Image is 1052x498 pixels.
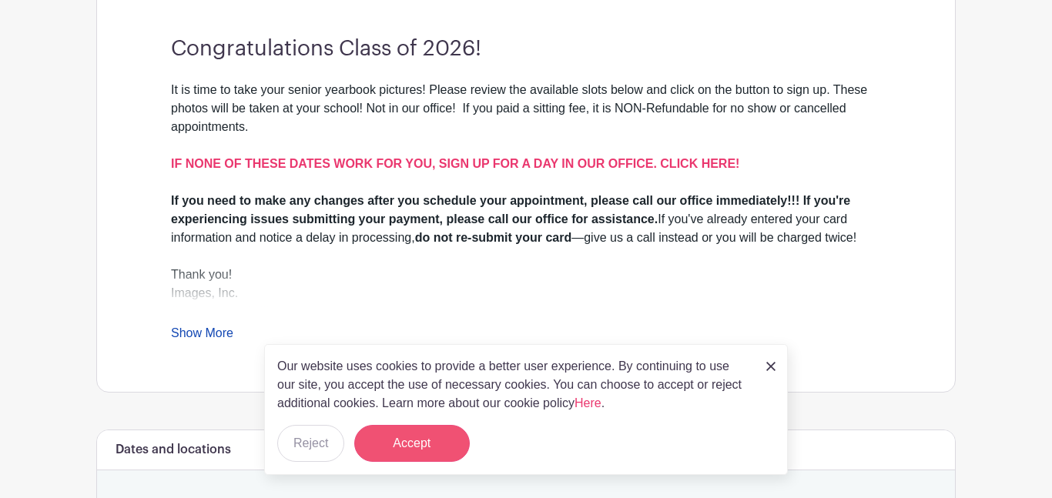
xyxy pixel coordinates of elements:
div: It is time to take your senior yearbook pictures! Please review the available slots below and cli... [171,81,881,192]
a: Here [575,396,601,409]
button: Accept [354,425,470,462]
div: If you've already entered your card information and notice a delay in processing, —give us a call... [171,192,881,247]
button: Reject [277,425,344,462]
h6: Dates and locations [116,443,231,457]
div: Thank you! [171,266,881,284]
strong: do not re-submit your card [415,231,572,244]
strong: If you need to make any changes after you schedule your appointment, please call our office immed... [171,194,850,226]
img: close_button-5f87c8562297e5c2d7936805f587ecaba9071eb48480494691a3f1689db116b3.svg [766,362,776,371]
h3: Congratulations Class of 2026! [171,36,881,62]
a: [DOMAIN_NAME] [171,305,270,318]
a: IF NONE OF THESE DATES WORK FOR YOU, SIGN UP FOR A DAY IN OUR OFFICE. CLICK HERE! [171,157,739,170]
p: Our website uses cookies to provide a better user experience. By continuing to use our site, you ... [277,357,750,413]
div: Images, Inc. [171,284,881,321]
a: Show More [171,326,233,346]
